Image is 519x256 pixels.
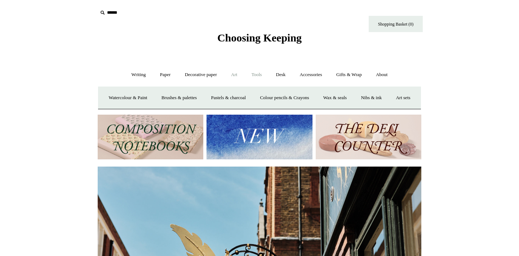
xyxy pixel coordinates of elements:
[98,115,203,160] img: 202302 Composition ledgers.jpg__PID:69722ee6-fa44-49dd-a067-31375e5d54ec
[217,37,302,43] a: Choosing Keeping
[125,65,152,84] a: Writing
[330,65,368,84] a: Gifts & Wrap
[317,88,353,107] a: Wax & seals
[154,65,177,84] a: Paper
[316,115,421,160] img: The Deli Counter
[155,88,203,107] a: Brushes & palettes
[293,65,329,84] a: Accessories
[253,88,315,107] a: Colour pencils & Crayons
[389,88,417,107] a: Art sets
[369,16,423,32] a: Shopping Basket (0)
[270,65,292,84] a: Desk
[354,88,388,107] a: Nibs & ink
[178,65,223,84] a: Decorative paper
[225,65,244,84] a: Art
[245,65,269,84] a: Tools
[102,88,154,107] a: Watercolour & Paint
[207,115,312,160] img: New.jpg__PID:f73bdf93-380a-4a35-bcfe-7823039498e1
[369,65,394,84] a: About
[204,88,252,107] a: Pastels & charcoal
[217,32,302,44] span: Choosing Keeping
